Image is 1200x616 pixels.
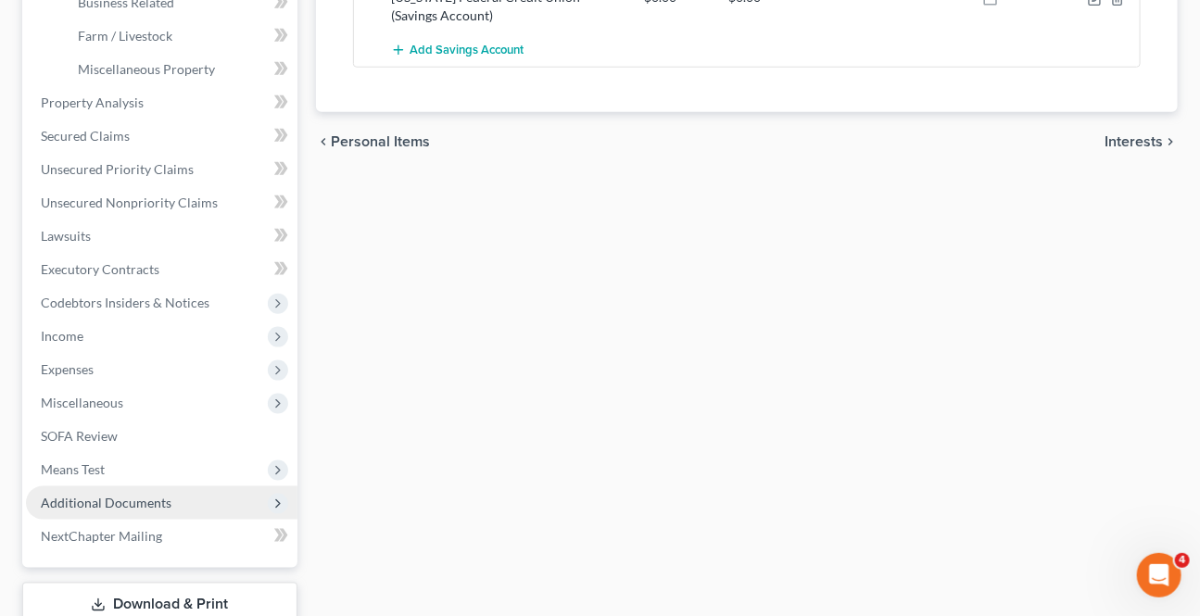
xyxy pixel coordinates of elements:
i: chevron_left [316,134,331,149]
a: NextChapter Mailing [26,520,297,553]
span: Codebtors Insiders & Notices [41,295,209,310]
span: Add Savings Account [410,43,524,57]
span: Unsecured Nonpriority Claims [41,195,218,210]
span: Unsecured Priority Claims [41,161,194,177]
span: Secured Claims [41,128,130,144]
iframe: Intercom live chat [1137,553,1181,597]
span: Means Test [41,461,105,477]
a: Lawsuits [26,220,297,253]
i: chevron_right [1163,134,1178,149]
button: Interests chevron_right [1105,134,1178,149]
button: chevron_left Personal Items [316,134,430,149]
a: Unsecured Priority Claims [26,153,297,186]
span: Miscellaneous Property [78,61,215,77]
span: Property Analysis [41,94,144,110]
span: Interests [1105,134,1163,149]
button: Add Savings Account [391,32,524,67]
span: NextChapter Mailing [41,528,162,544]
span: Farm / Livestock [78,28,172,44]
a: SOFA Review [26,420,297,453]
span: Personal Items [331,134,430,149]
span: Income [41,328,83,344]
span: Expenses [41,361,94,377]
span: Lawsuits [41,228,91,244]
span: 4 [1175,553,1190,568]
span: Executory Contracts [41,261,159,277]
a: Farm / Livestock [63,19,297,53]
span: SOFA Review [41,428,118,444]
a: Property Analysis [26,86,297,119]
span: Miscellaneous [41,395,123,410]
a: Executory Contracts [26,253,297,286]
a: Miscellaneous Property [63,53,297,86]
a: Secured Claims [26,119,297,153]
span: Additional Documents [41,495,171,510]
a: Unsecured Nonpriority Claims [26,186,297,220]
